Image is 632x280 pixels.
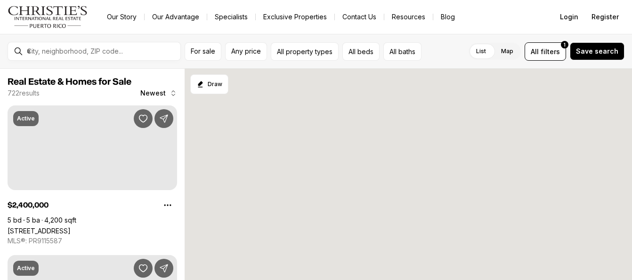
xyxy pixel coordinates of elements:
span: filters [541,47,560,56]
button: Save Property: Caoba 39 [134,109,153,128]
a: Caoba 39, GUAYNABO PR, 00969 [8,227,71,235]
span: 1 [564,41,566,48]
button: Save search [570,42,624,60]
p: Active [17,264,35,272]
span: Login [560,13,578,21]
button: Any price [225,42,267,61]
span: Real Estate & Homes for Sale [8,77,131,87]
span: Register [591,13,619,21]
button: All property types [271,42,339,61]
button: Register [586,8,624,26]
a: Exclusive Properties [256,10,334,24]
span: For sale [191,48,215,55]
span: Save search [576,48,618,55]
button: Save Property: 1916 SAUCO [134,259,153,278]
label: List [469,43,494,60]
a: Our Advantage [145,10,207,24]
button: Allfilters1 [525,42,566,61]
p: 722 results [8,89,40,97]
button: Newest [135,84,183,103]
label: Map [494,43,521,60]
a: Specialists [207,10,255,24]
span: All [531,47,539,56]
button: All beds [342,42,380,61]
button: Start drawing [190,74,228,94]
a: Our Story [99,10,144,24]
button: Property options [158,196,177,215]
p: Active [17,115,35,122]
button: For sale [185,42,221,61]
span: Newest [140,89,166,97]
img: logo [8,6,88,28]
button: Login [554,8,584,26]
button: All baths [383,42,421,61]
a: Blog [433,10,462,24]
button: Contact Us [335,10,384,24]
a: Resources [384,10,433,24]
span: Any price [231,48,261,55]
